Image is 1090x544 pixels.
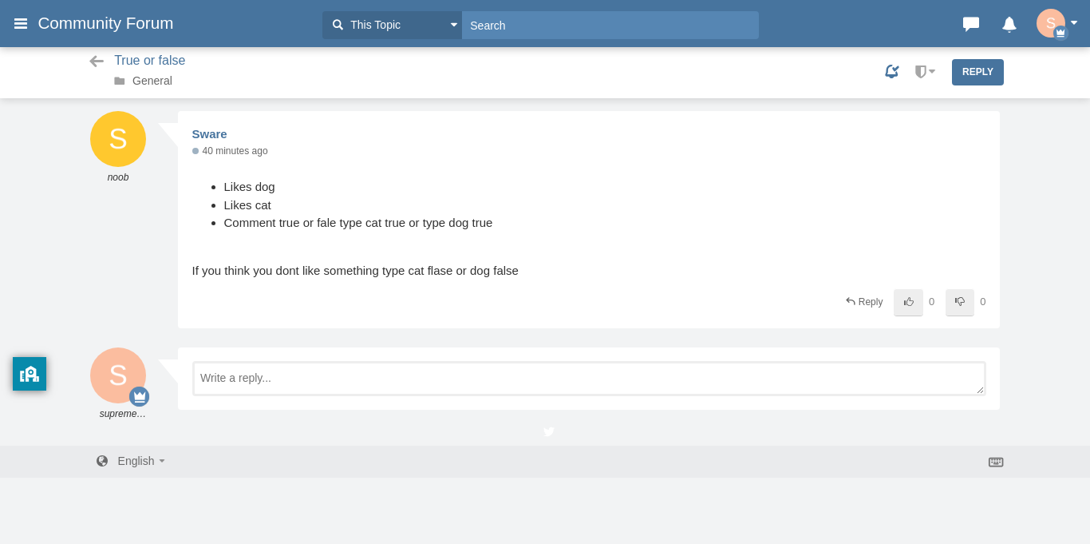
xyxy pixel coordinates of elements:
button: This Topic [322,11,462,39]
span: English [118,455,155,467]
img: nw3H+2HoRPIG396F2ZZxId6JFepmRMcJrIjM8JSKwPLkZkS1CKyIzPCUisDy5GZEtQisiMzwlIrA8uRmRLUIrIjM8JSKwPLkZ... [90,111,146,167]
a: Sware [192,127,227,141]
img: 23di2VhnIR6aWPkI6cXmqEFfu5TIK1cB0wvLN2wS1vrmjxZrC2HZZfmROjtT5bCjfwtatDpsH6ukjugfXQFkB2QUjFjdQN1iu... [90,347,146,403]
a: Reply [952,59,1004,85]
span: 0 [929,296,934,308]
button: privacy banner [13,357,46,391]
a: General [132,74,172,87]
span: Community Forum [38,14,185,33]
img: 23di2VhnIR6aWPkI6cXmqEFfu5TIK1cB0wvLN2wS1vrmjxZrC2HZZfmROjtT5bCjfwtatDpsH6ukjugfXQFkB2QUjFjdQN1iu... [1037,9,1065,38]
span: This Topic [346,17,401,34]
li: Likes dog [224,178,986,197]
em: supreme creator [86,407,150,421]
span: Reply [859,296,883,308]
span: 0 [980,296,985,308]
input: Search [462,11,759,39]
div: If you think you dont like something type cat flase or dog false [192,262,986,280]
a: Reply [843,296,883,309]
li: Comment true or fale type cat true or type dog true [224,214,986,232]
a: Community Forum [38,9,314,38]
time: Aug 18, 2025 8:02 PM [203,145,268,157]
span: True or false [114,54,185,67]
li: Likes cat [224,197,986,215]
em: noob [86,171,150,185]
